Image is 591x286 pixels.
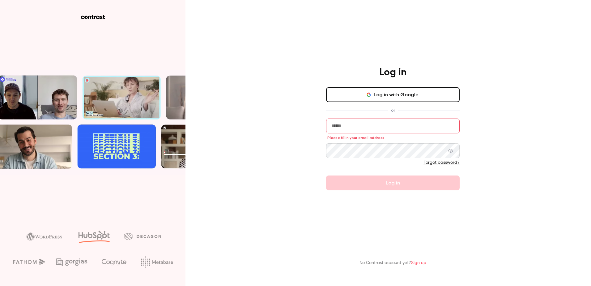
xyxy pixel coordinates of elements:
[388,107,398,114] span: or
[411,261,426,265] a: Sign up
[423,160,460,165] a: Forgot password?
[326,87,460,102] button: Log in with Google
[379,66,406,79] h4: Log in
[359,260,426,266] p: No Contrast account yet?
[327,135,384,140] span: Please fill in your email address
[124,233,161,240] img: decagon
